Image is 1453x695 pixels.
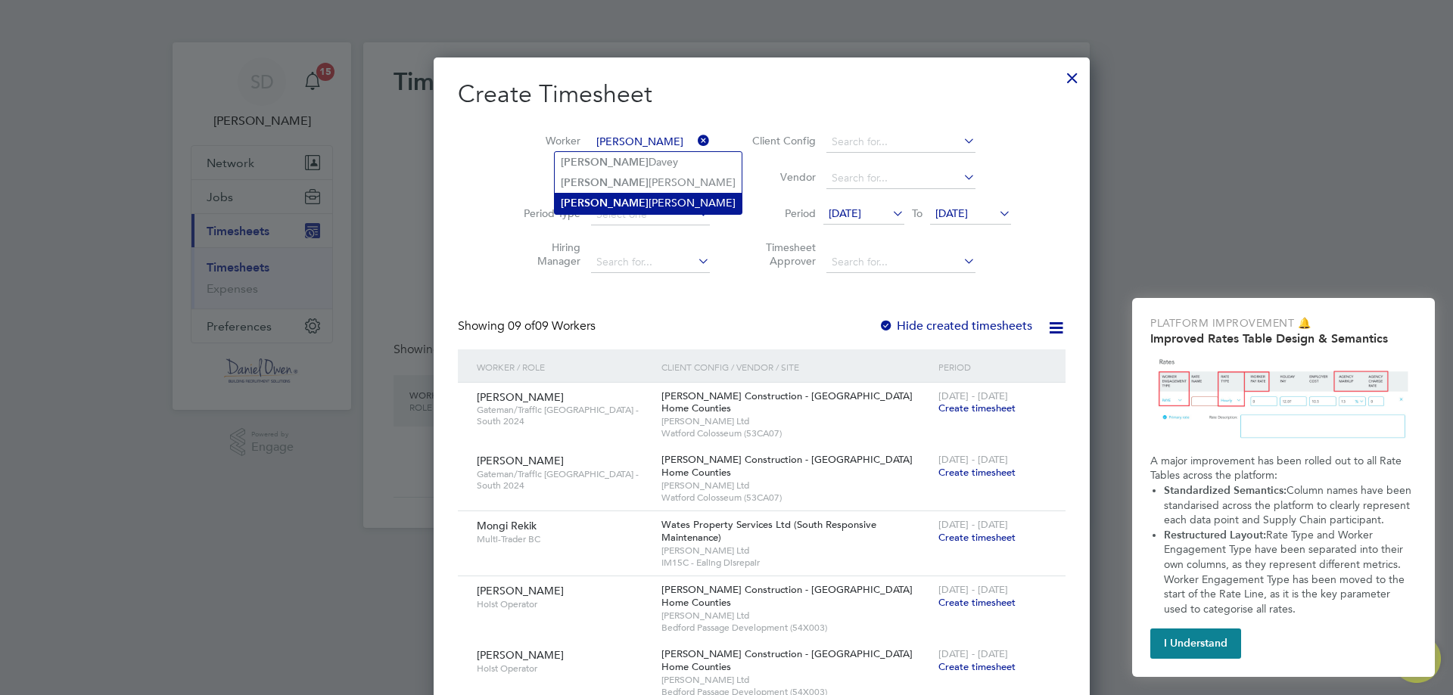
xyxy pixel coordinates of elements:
[1150,352,1417,448] img: Updated Rates Table Design & Semantics
[661,479,931,492] span: [PERSON_NAME] Ltd
[661,557,931,569] span: IM15C - Ealing Disrepair
[935,349,1050,384] div: Period
[938,466,1016,479] span: Create timesheet
[512,240,580,268] label: Hiring Manager
[1164,484,1414,526] span: Column names have been standarised across the platform to clearly represent each data point and S...
[477,533,650,545] span: Multi-Trader BC
[1132,298,1435,677] div: Improved Rate Table Semantics
[938,596,1016,609] span: Create timesheet
[879,318,1032,334] label: Hide created timesheets
[555,152,742,172] li: Davey
[591,252,710,273] input: Search for...
[661,453,913,479] span: [PERSON_NAME] Construction - [GEOGRAPHIC_DATA] Home Counties
[661,622,931,634] span: Bedford Passage Development (54X003)
[826,132,975,153] input: Search for...
[1164,484,1287,497] strong: Standardized Semantics:
[938,389,1008,402] span: [DATE] - [DATE]
[1164,529,1266,541] strong: Restructured Layout:
[938,518,1008,531] span: [DATE] - [DATE]
[935,206,968,220] span: [DATE]
[829,206,861,220] span: [DATE]
[661,415,931,427] span: [PERSON_NAME] Ltd
[938,531,1016,544] span: Create timesheet
[477,598,650,610] span: Hoist Operator
[561,176,649,189] b: [PERSON_NAME]
[661,610,931,622] span: [PERSON_NAME] Ltd
[748,134,816,147] label: Client Config
[458,318,599,334] div: Showing
[512,134,580,147] label: Worker
[508,318,596,334] span: 09 Workers
[661,674,931,686] span: [PERSON_NAME] Ltd
[591,132,710,153] input: Search for...
[661,518,876,544] span: Wates Property Services Ltd (South Responsive Maintenance)
[748,240,816,268] label: Timesheet Approver
[508,318,535,334] span: 09 of
[477,648,564,662] span: [PERSON_NAME]
[661,545,931,557] span: [PERSON_NAME] Ltd
[555,172,742,193] li: [PERSON_NAME]
[661,492,931,504] span: Watford Colosseum (53CA07)
[1150,454,1417,483] p: A major improvement has been rolled out to all Rate Tables across the platform:
[458,79,1066,110] h2: Create Timesheet
[512,206,580,220] label: Period Type
[661,583,913,609] span: [PERSON_NAME] Construction - [GEOGRAPHIC_DATA] Home Counties
[477,519,537,532] span: Mongi Rekik
[1150,316,1417,331] p: Platform Improvement 🔔
[938,583,1008,596] span: [DATE] - [DATE]
[477,390,564,404] span: [PERSON_NAME]
[561,156,649,169] b: [PERSON_NAME]
[907,203,927,223] span: To
[477,584,564,597] span: [PERSON_NAME]
[1150,628,1241,659] button: I Understand
[477,454,564,467] span: [PERSON_NAME]
[658,349,935,384] div: Client Config / Vendor / Site
[938,660,1016,673] span: Create timesheet
[555,193,742,213] li: [PERSON_NAME]
[561,197,649,209] b: [PERSON_NAME]
[477,662,650,675] span: Hoist Operator
[1150,331,1417,346] h2: Improved Rates Table Design & Semantics
[938,647,1008,660] span: [DATE] - [DATE]
[477,468,650,492] span: Gateman/Traffic [GEOGRAPHIC_DATA] - South 2024
[512,170,580,184] label: Site
[748,170,816,184] label: Vendor
[661,647,913,673] span: [PERSON_NAME] Construction - [GEOGRAPHIC_DATA] Home Counties
[748,206,816,220] label: Period
[661,427,931,439] span: Watford Colosseum (53CA07)
[661,389,913,415] span: [PERSON_NAME] Construction - [GEOGRAPHIC_DATA] Home Counties
[938,402,1016,414] span: Create timesheet
[473,349,658,384] div: Worker / Role
[938,453,1008,466] span: [DATE] - [DATE]
[826,252,975,273] input: Search for...
[826,168,975,189] input: Search for...
[477,404,650,427] span: Gateman/Traffic [GEOGRAPHIC_DATA] - South 2024
[1164,529,1408,616] span: Rate Type and Worker Engagement Type have been separated into their own columns, as they represen...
